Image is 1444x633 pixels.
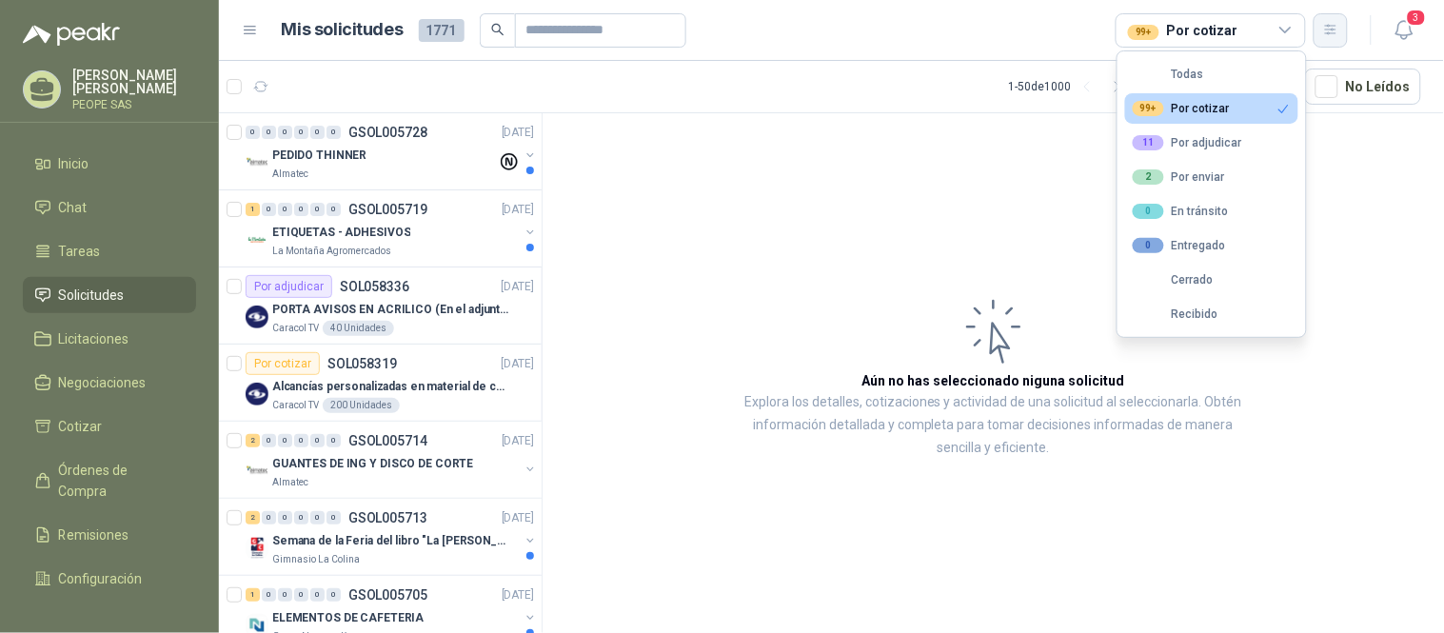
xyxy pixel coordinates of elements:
[1406,9,1427,27] span: 3
[310,126,325,139] div: 0
[278,511,292,524] div: 0
[502,278,534,296] p: [DATE]
[1009,71,1133,102] div: 1 - 50 de 1000
[502,586,534,604] p: [DATE]
[502,124,534,142] p: [DATE]
[1133,135,1242,150] div: Por adjudicar
[272,147,366,165] p: PEDIDO THINNER
[246,460,268,483] img: Company Logo
[272,321,319,336] p: Caracol TV
[272,532,509,550] p: Semana de la Feria del libro "La [PERSON_NAME]"
[1125,128,1298,158] button: 11Por adjudicar
[272,475,308,490] p: Almatec
[1305,69,1421,105] button: No Leídos
[246,511,260,524] div: 2
[59,524,129,545] span: Remisiones
[262,203,276,216] div: 0
[282,16,404,44] h1: Mis solicitudes
[502,509,534,527] p: [DATE]
[59,416,103,437] span: Cotizar
[294,511,308,524] div: 0
[1133,238,1226,253] div: Entregado
[278,434,292,447] div: 0
[310,588,325,602] div: 0
[219,345,542,422] a: Por cotizarSOL058319[DATE] Company LogoAlcancías personalizadas en material de cerámica (VER ADJU...
[278,203,292,216] div: 0
[502,432,534,450] p: [DATE]
[246,352,320,375] div: Por cotizar
[59,241,101,262] span: Tareas
[1125,299,1298,329] button: Recibido
[23,146,196,182] a: Inicio
[1133,135,1164,150] div: 11
[23,561,196,597] a: Configuración
[59,197,88,218] span: Chat
[1133,169,1164,185] div: 2
[1128,25,1159,40] div: 99+
[246,275,332,298] div: Por adjudicar
[1133,204,1164,219] div: 0
[23,517,196,553] a: Remisiones
[246,434,260,447] div: 2
[246,306,268,328] img: Company Logo
[72,69,196,95] p: [PERSON_NAME] [PERSON_NAME]
[272,552,360,567] p: Gimnasio La Colina
[326,588,341,602] div: 0
[1133,169,1225,185] div: Por enviar
[246,126,260,139] div: 0
[310,511,325,524] div: 0
[59,153,89,174] span: Inicio
[246,198,538,259] a: 1 0 0 0 0 0 GSOL005719[DATE] Company LogoETIQUETAS - ADHESIVOSLa Montaña Agromercados
[1125,230,1298,261] button: 0Entregado
[262,126,276,139] div: 0
[1125,59,1298,89] button: Todas
[59,372,147,393] span: Negociaciones
[246,588,260,602] div: 1
[272,378,509,396] p: Alcancías personalizadas en material de cerámica (VER ADJUNTO)
[1125,196,1298,227] button: 0En tránsito
[1125,265,1298,295] button: Cerrado
[1133,68,1204,81] div: Todas
[294,588,308,602] div: 0
[294,126,308,139] div: 0
[23,277,196,313] a: Solicitudes
[278,126,292,139] div: 0
[272,301,509,319] p: PORTA AVISOS EN ACRILICO (En el adjunto mas informacion)
[340,280,409,293] p: SOL058336
[59,568,143,589] span: Configuración
[1133,101,1230,116] div: Por cotizar
[1133,238,1164,253] div: 0
[272,398,319,413] p: Caracol TV
[23,189,196,226] a: Chat
[23,321,196,357] a: Licitaciones
[246,383,268,406] img: Company Logo
[1125,162,1298,192] button: 2Por enviar
[862,370,1125,391] h3: Aún no has seleccionado niguna solicitud
[278,588,292,602] div: 0
[1125,93,1298,124] button: 99+Por cotizar
[59,460,178,502] span: Órdenes de Compra
[1133,204,1229,219] div: En tránsito
[272,609,424,627] p: ELEMENTOS DE CAFETERIA
[419,19,465,42] span: 1771
[23,365,196,401] a: Negociaciones
[1133,273,1214,287] div: Cerrado
[502,201,534,219] p: [DATE]
[272,167,308,182] p: Almatec
[348,511,427,524] p: GSOL005713
[348,434,427,447] p: GSOL005714
[246,429,538,490] a: 2 0 0 0 0 0 GSOL005714[DATE] Company LogoGUANTES DE ING Y DISCO DE CORTEAlmatec
[23,452,196,509] a: Órdenes de Compra
[272,224,410,242] p: ETIQUETAS - ADHESIVOS
[262,434,276,447] div: 0
[326,511,341,524] div: 0
[23,23,120,46] img: Logo peakr
[294,203,308,216] div: 0
[502,355,534,373] p: [DATE]
[323,321,394,336] div: 40 Unidades
[262,588,276,602] div: 0
[246,506,538,567] a: 2 0 0 0 0 0 GSOL005713[DATE] Company LogoSemana de la Feria del libro "La [PERSON_NAME]"Gimnasio ...
[23,408,196,445] a: Cotizar
[246,121,538,182] a: 0 0 0 0 0 0 GSOL005728[DATE] Company LogoPEDIDO THINNERAlmatec
[327,357,397,370] p: SOL058319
